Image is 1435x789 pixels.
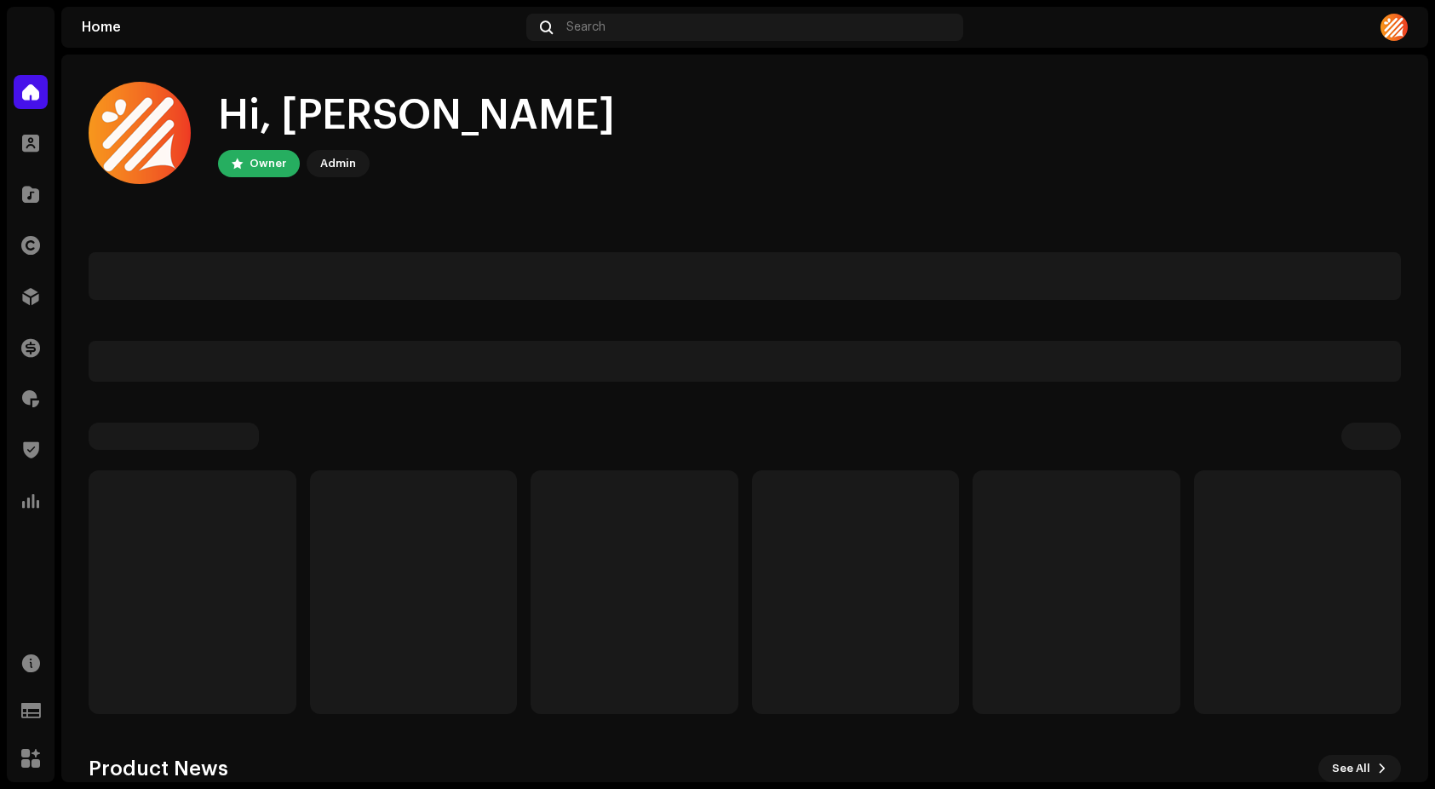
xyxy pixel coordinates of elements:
h3: Product News [89,755,228,782]
img: 1048eac3-76b2-48ef-9337-23e6f26afba7 [89,82,191,184]
button: See All [1318,755,1401,782]
div: Hi, [PERSON_NAME] [218,89,615,143]
span: See All [1332,752,1370,786]
img: 1048eac3-76b2-48ef-9337-23e6f26afba7 [1380,14,1408,41]
div: Admin [320,153,356,174]
span: Search [566,20,606,34]
div: Owner [250,153,286,174]
div: Home [82,20,519,34]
